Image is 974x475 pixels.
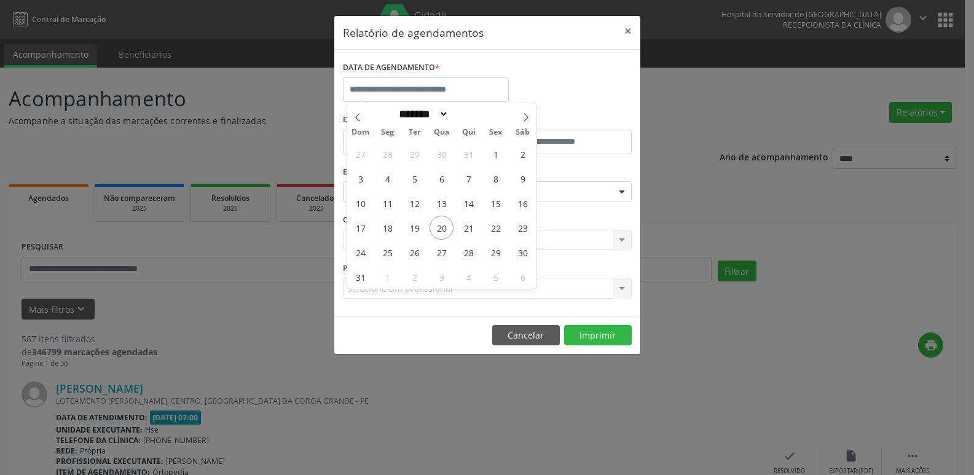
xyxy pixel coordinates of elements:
[484,216,508,240] span: Agosto 22, 2025
[403,191,426,215] span: Agosto 12, 2025
[375,142,399,166] span: Julho 28, 2025
[457,167,481,190] span: Agosto 7, 2025
[348,191,372,215] span: Agosto 10, 2025
[449,108,489,120] input: Year
[484,191,508,215] span: Agosto 15, 2025
[511,265,535,289] span: Setembro 6, 2025
[484,240,508,264] span: Agosto 29, 2025
[457,216,481,240] span: Agosto 21, 2025
[403,265,426,289] span: Setembro 2, 2025
[348,167,372,190] span: Agosto 3, 2025
[564,325,632,346] button: Imprimir
[375,240,399,264] span: Agosto 25, 2025
[343,211,377,230] label: CLÍNICA
[343,163,400,182] label: ESPECIALIDADE
[484,265,508,289] span: Setembro 5, 2025
[343,111,484,130] label: De
[511,240,535,264] span: Agosto 30, 2025
[347,128,374,136] span: Dom
[457,265,481,289] span: Setembro 4, 2025
[457,191,481,215] span: Agosto 14, 2025
[511,191,535,215] span: Agosto 16, 2025
[511,216,535,240] span: Agosto 23, 2025
[403,240,426,264] span: Agosto 26, 2025
[484,167,508,190] span: Agosto 8, 2025
[492,325,560,346] button: Cancelar
[455,128,482,136] span: Qui
[430,240,454,264] span: Agosto 27, 2025
[430,216,454,240] span: Agosto 20, 2025
[509,128,536,136] span: Sáb
[348,265,372,289] span: Agosto 31, 2025
[430,265,454,289] span: Setembro 3, 2025
[348,142,372,166] span: Julho 27, 2025
[490,111,632,130] label: ATÉ
[343,259,398,278] label: PROFISSIONAL
[375,216,399,240] span: Agosto 18, 2025
[457,142,481,166] span: Julho 31, 2025
[403,216,426,240] span: Agosto 19, 2025
[375,191,399,215] span: Agosto 11, 2025
[616,16,640,46] button: Close
[348,216,372,240] span: Agosto 17, 2025
[375,167,399,190] span: Agosto 4, 2025
[457,240,481,264] span: Agosto 28, 2025
[484,142,508,166] span: Agosto 1, 2025
[430,191,454,215] span: Agosto 13, 2025
[428,128,455,136] span: Qua
[395,108,449,120] select: Month
[374,128,401,136] span: Seg
[430,167,454,190] span: Agosto 6, 2025
[343,58,439,77] label: DATA DE AGENDAMENTO
[430,142,454,166] span: Julho 30, 2025
[343,25,484,41] h5: Relatório de agendamentos
[375,265,399,289] span: Setembro 1, 2025
[482,128,509,136] span: Sex
[403,167,426,190] span: Agosto 5, 2025
[401,128,428,136] span: Ter
[348,240,372,264] span: Agosto 24, 2025
[511,167,535,190] span: Agosto 9, 2025
[511,142,535,166] span: Agosto 2, 2025
[403,142,426,166] span: Julho 29, 2025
